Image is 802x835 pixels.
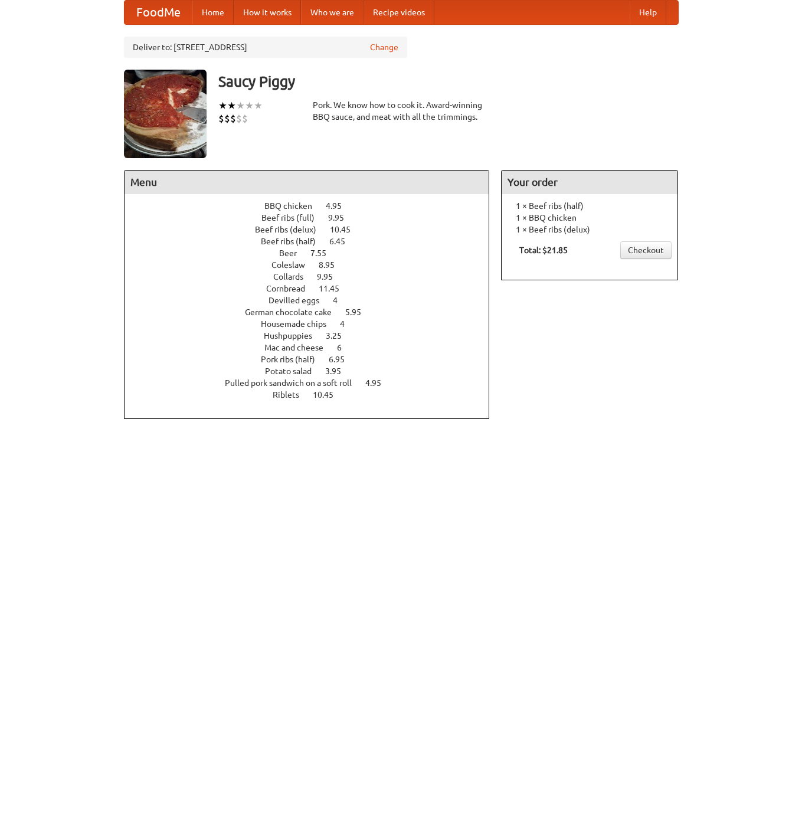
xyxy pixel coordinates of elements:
[254,99,263,112] li: ★
[230,112,236,125] li: $
[264,201,324,211] span: BBQ chicken
[326,201,353,211] span: 4.95
[225,378,403,388] a: Pulled pork sandwich on a soft roll 4.95
[255,225,372,234] a: Beef ribs (delux) 10.45
[330,225,362,234] span: 10.45
[236,112,242,125] li: $
[218,112,224,125] li: $
[337,343,353,352] span: 6
[365,378,393,388] span: 4.95
[261,213,326,222] span: Beef ribs (full)
[261,237,367,246] a: Beef ribs (half) 6.45
[508,212,672,224] li: 1 × BBQ chicken
[313,99,490,123] div: Pork. We know how to cook it. Award-winning BBQ sauce, and meat with all the trimmings.
[508,224,672,235] li: 1 × Beef ribs (delux)
[269,296,331,305] span: Devilled eggs
[273,390,355,400] a: Riblets 10.45
[310,248,338,258] span: 7.55
[192,1,234,24] a: Home
[234,1,301,24] a: How it works
[264,343,335,352] span: Mac and cheese
[245,307,343,317] span: German chocolate cake
[325,366,353,376] span: 3.95
[345,307,373,317] span: 5.95
[255,225,328,234] span: Beef ribs (delux)
[264,331,324,340] span: Hushpuppies
[242,112,248,125] li: $
[273,390,311,400] span: Riblets
[261,355,327,364] span: Pork ribs (half)
[508,200,672,212] li: 1 × Beef ribs (half)
[271,260,317,270] span: Coleslaw
[225,378,364,388] span: Pulled pork sandwich on a soft roll
[124,37,407,58] div: Deliver to: [STREET_ADDRESS]
[364,1,434,24] a: Recipe videos
[125,171,489,194] h4: Menu
[279,248,348,258] a: Beer 7.55
[261,355,366,364] a: Pork ribs (half) 6.95
[125,1,192,24] a: FoodMe
[620,241,672,259] a: Checkout
[245,307,383,317] a: German chocolate cake 5.95
[265,366,363,376] a: Potato salad 3.95
[329,355,356,364] span: 6.95
[266,284,317,293] span: Cornbread
[319,284,351,293] span: 11.45
[313,390,345,400] span: 10.45
[124,70,207,158] img: angular.jpg
[519,245,568,255] b: Total: $21.85
[264,343,364,352] a: Mac and cheese 6
[236,99,245,112] li: ★
[273,272,355,281] a: Collards 9.95
[328,213,356,222] span: 9.95
[370,41,398,53] a: Change
[333,296,349,305] span: 4
[326,331,353,340] span: 3.25
[264,331,364,340] a: Hushpuppies 3.25
[261,319,338,329] span: Housemade chips
[301,1,364,24] a: Who we are
[319,260,346,270] span: 8.95
[261,213,366,222] a: Beef ribs (full) 9.95
[340,319,356,329] span: 4
[245,99,254,112] li: ★
[266,284,361,293] a: Cornbread 11.45
[630,1,666,24] a: Help
[261,319,366,329] a: Housemade chips 4
[227,99,236,112] li: ★
[269,296,359,305] a: Devilled eggs 4
[265,366,323,376] span: Potato salad
[264,201,364,211] a: BBQ chicken 4.95
[218,99,227,112] li: ★
[224,112,230,125] li: $
[329,237,357,246] span: 6.45
[218,70,679,93] h3: Saucy Piggy
[261,237,328,246] span: Beef ribs (half)
[317,272,345,281] span: 9.95
[502,171,677,194] h4: Your order
[273,272,315,281] span: Collards
[271,260,356,270] a: Coleslaw 8.95
[279,248,309,258] span: Beer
